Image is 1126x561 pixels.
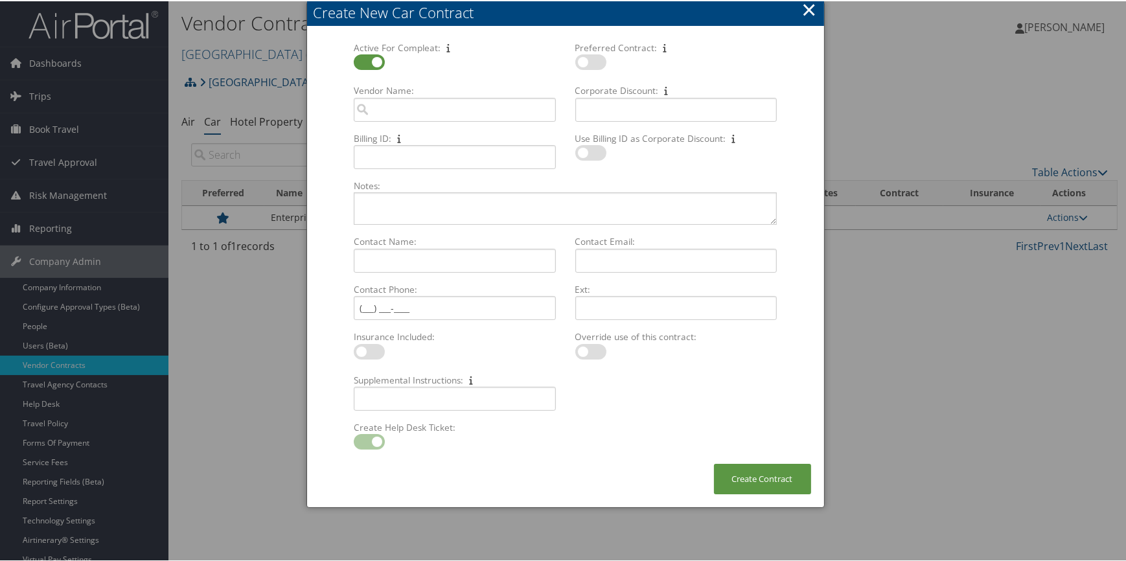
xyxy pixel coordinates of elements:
textarea: Notes: [354,191,776,223]
input: Corporate Discount: [575,97,777,120]
label: Vendor Name: [349,83,560,96]
label: Supplemental Instructions: [349,372,560,385]
label: Preferred Contract: [570,40,782,53]
div: Create New Car Contract [314,1,824,21]
input: Ext: [575,295,777,319]
input: Billing ID: [354,144,555,168]
input: Vendor Name: [354,97,555,120]
label: Notes: [349,178,781,191]
label: Contact Email: [570,234,782,247]
label: Use Billing ID as Corporate Discount: [570,131,782,144]
label: Contact Phone: [349,282,560,295]
input: Contact Name: [354,247,555,271]
label: Billing ID: [349,131,560,144]
label: Override use of this contract: [570,329,782,342]
input: Contact Email: [575,247,777,271]
label: Create Help Desk Ticket: [349,420,560,433]
label: Contact Name: [349,234,560,247]
label: Ext: [570,282,782,295]
button: Create Contract [714,463,811,493]
input: Contact Phone: [354,295,555,319]
label: Corporate Discount: [570,83,782,96]
input: Supplemental Instructions: [354,385,555,409]
label: Active For Compleat: [349,40,560,53]
label: Insurance Included: [349,329,560,342]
